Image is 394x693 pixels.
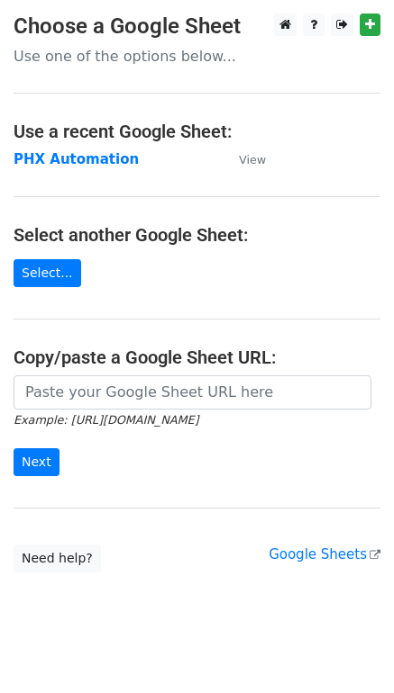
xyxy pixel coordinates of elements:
a: Google Sheets [269,546,380,562]
a: PHX Automation [14,151,139,167]
small: View [239,153,266,166]
a: Need help? [14,544,101,572]
input: Next [14,448,60,476]
p: Use one of the options below... [14,47,380,66]
h4: Select another Google Sheet: [14,224,380,246]
h4: Copy/paste a Google Sheet URL: [14,346,380,368]
h4: Use a recent Google Sheet: [14,121,380,142]
small: Example: [URL][DOMAIN_NAME] [14,413,198,427]
h3: Choose a Google Sheet [14,13,380,40]
a: View [221,151,266,167]
a: Select... [14,259,81,287]
input: Paste your Google Sheet URL here [14,375,371,409]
